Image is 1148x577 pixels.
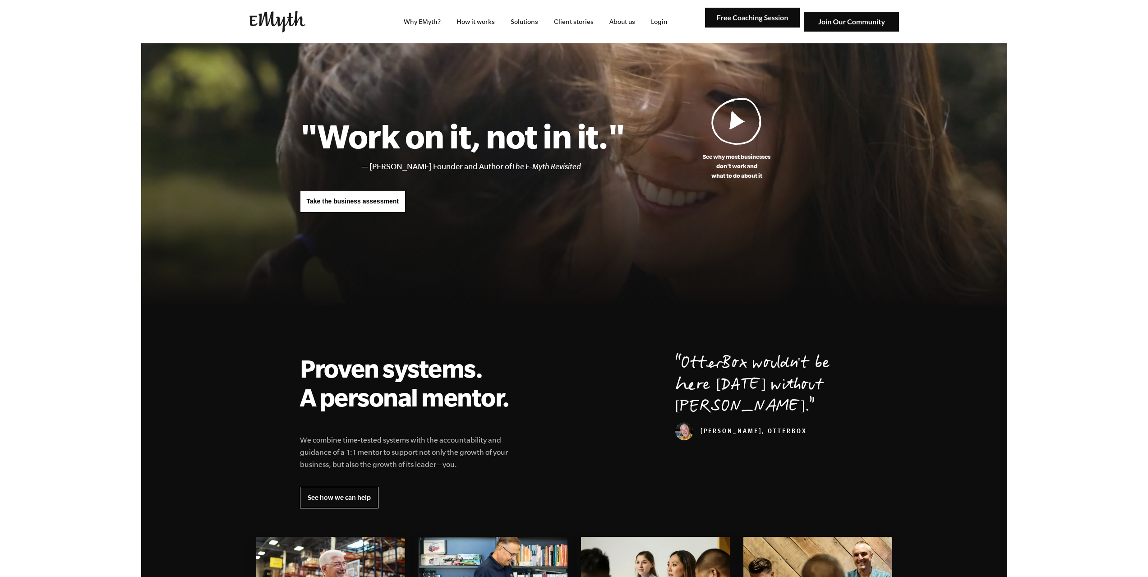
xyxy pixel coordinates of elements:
img: EMyth [249,11,305,32]
img: Join Our Community [804,12,899,32]
li: [PERSON_NAME] Founder and Author of [369,160,625,173]
p: We combine time-tested systems with the accountability and guidance of a 1:1 mentor to support no... [300,434,520,471]
p: See why most businesses don't work and what to do about it [625,152,848,180]
img: Play Video [711,97,762,145]
p: OtterBox wouldn't be here [DATE] without [PERSON_NAME]. [675,354,848,419]
i: The E-Myth Revisited [512,162,581,171]
a: See how we can help [300,487,378,508]
img: Curt Richardson, OtterBox [675,422,693,440]
h1: "Work on it, not in it." [300,116,625,156]
h2: Proven systems. A personal mentor. [300,354,520,411]
a: See why most businessesdon't work andwhat to do about it [625,97,848,180]
cite: [PERSON_NAME], OtterBox [675,429,807,436]
span: Take the business assessment [307,198,399,205]
a: Take the business assessment [300,191,406,212]
img: Free Coaching Session [705,8,800,28]
iframe: Chat Widget [1103,534,1148,577]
